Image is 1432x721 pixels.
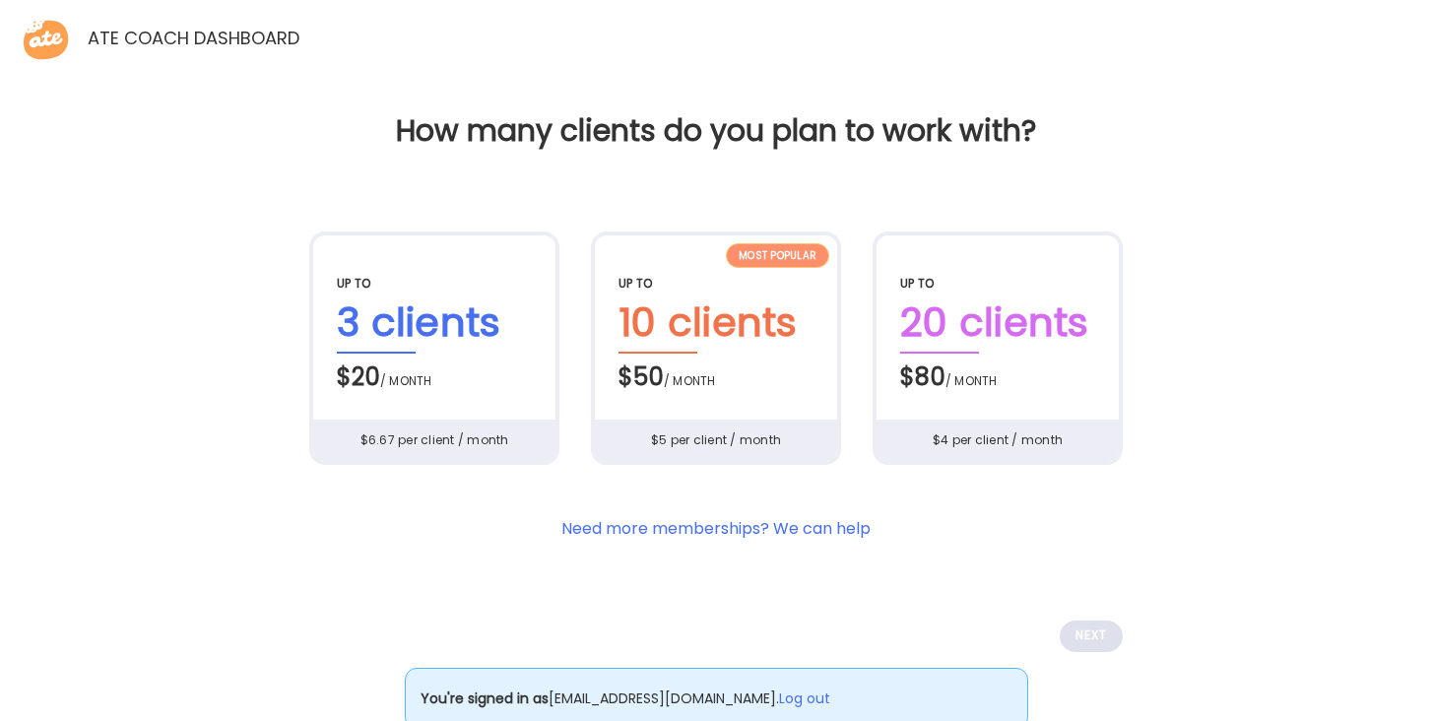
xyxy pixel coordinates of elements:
[337,275,532,293] div: up to
[561,517,871,542] section: Need more memberships? We can help
[945,372,998,389] span: / month
[16,113,1416,149] h1: How many clients do you plan to work with?
[549,688,776,708] span: [EMAIL_ADDRESS][DOMAIN_NAME]
[618,293,814,354] div: 10 clients
[779,688,830,709] a: Log out
[618,275,814,293] div: up to
[594,420,838,461] div: $5 per client / month
[337,354,532,395] div: $20
[1060,621,1123,652] div: Next
[664,372,716,389] span: / month
[337,293,532,354] div: 3 clients
[72,16,302,56] span: Ate Coach Dashboard
[726,243,829,268] div: Most popular
[900,293,1095,354] div: 20 clients
[900,354,1095,395] div: $80
[421,688,549,708] b: You're signed in as
[876,420,1120,461] div: $4 per client / month
[618,354,814,395] div: $50
[900,275,1095,293] div: up to
[312,420,556,461] div: $6.67 per client / month
[380,372,432,389] span: / month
